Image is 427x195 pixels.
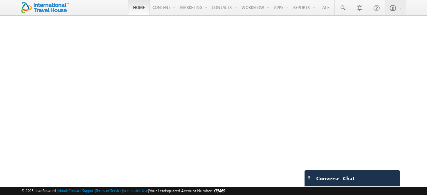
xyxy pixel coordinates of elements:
[96,188,122,193] a: Terms of Service
[68,188,95,193] a: Contact Support
[58,188,67,193] a: About
[306,175,312,180] img: carter-drag
[21,2,69,13] img: Custom Logo
[215,188,225,193] span: 75469
[123,188,148,193] a: Acceptable Use
[21,188,225,194] span: © 2025 LeadSquared | | | | |
[316,175,355,181] span: Converse - Chat
[149,188,225,193] span: Your Leadsquared Account Number is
